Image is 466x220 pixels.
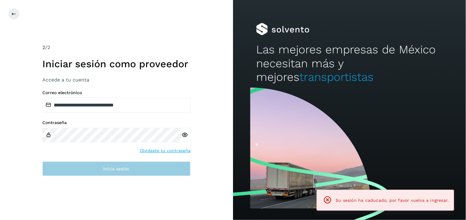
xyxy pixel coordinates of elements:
h3: Accede a tu cuenta [42,77,191,83]
div: /2 [42,44,191,51]
h1: Iniciar sesión como proveedor [42,58,191,70]
span: transportistas [299,70,374,84]
label: Contraseña [42,120,191,125]
label: Correo electrónico [42,90,191,95]
button: Inicia sesión [42,161,191,176]
span: Su sesión ha caducado, por favor vuelva a ingresar. [336,198,449,203]
span: 2 [42,44,45,50]
a: Olvidaste tu contraseña [140,147,191,154]
span: Inicia sesión [104,167,130,171]
h2: Las mejores empresas de México necesitan más y mejores [256,43,443,84]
